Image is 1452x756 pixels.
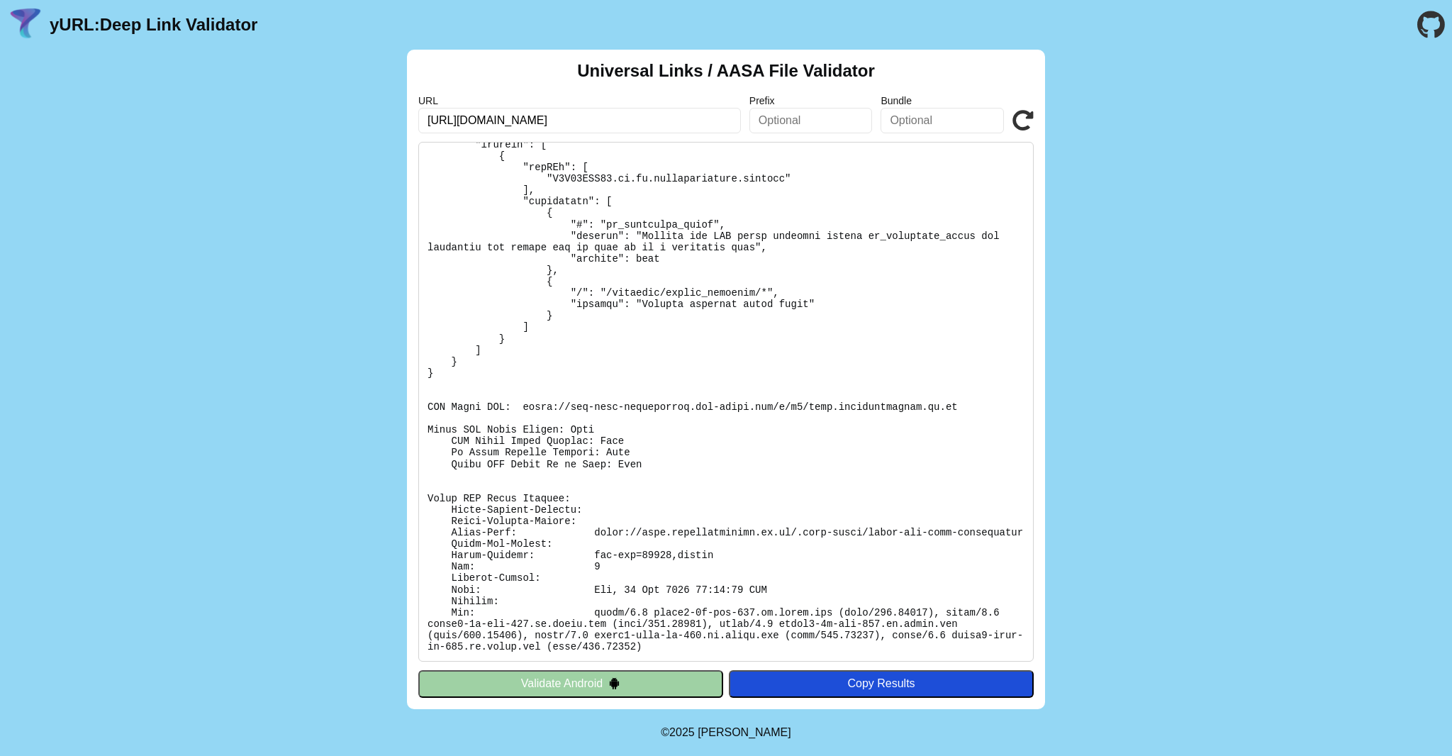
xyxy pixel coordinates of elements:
[608,677,620,689] img: droidIcon.svg
[577,61,875,81] h2: Universal Links / AASA File Validator
[881,108,1004,133] input: Optional
[7,6,44,43] img: yURL Logo
[661,709,791,756] footer: ©
[749,95,873,106] label: Prefix
[418,142,1034,662] pre: Lorem ipsu do: sitam://cons.adipiscingelit.se.do/.eius-tempo/incid-utl-etdo-magnaaliqua En Admini...
[669,726,695,738] span: 2025
[749,108,873,133] input: Optional
[418,95,741,106] label: URL
[418,670,723,697] button: Validate Android
[418,108,741,133] input: Required
[729,670,1034,697] button: Copy Results
[736,677,1027,690] div: Copy Results
[50,15,257,35] a: yURL:Deep Link Validator
[698,726,791,738] a: Michael Ibragimchayev's Personal Site
[881,95,1004,106] label: Bundle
